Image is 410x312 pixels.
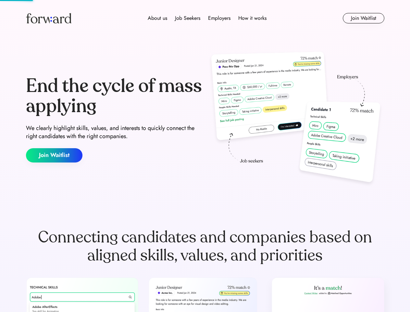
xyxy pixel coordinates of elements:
img: Forward logo [26,13,71,23]
div: Connecting candidates and companies based on aligned skills, values, and priorities [26,228,384,265]
div: About us [148,14,167,22]
div: We clearly highlight skills, values, and interests to quickly connect the right candidates with t... [26,124,203,140]
button: Join Waitlist [26,148,82,162]
div: Job Seekers [175,14,200,22]
div: Employers [208,14,230,22]
button: Join Waitlist [343,13,384,23]
div: How it works [238,14,267,22]
div: End the cycle of mass applying [26,76,203,116]
img: hero-image.png [208,49,384,189]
